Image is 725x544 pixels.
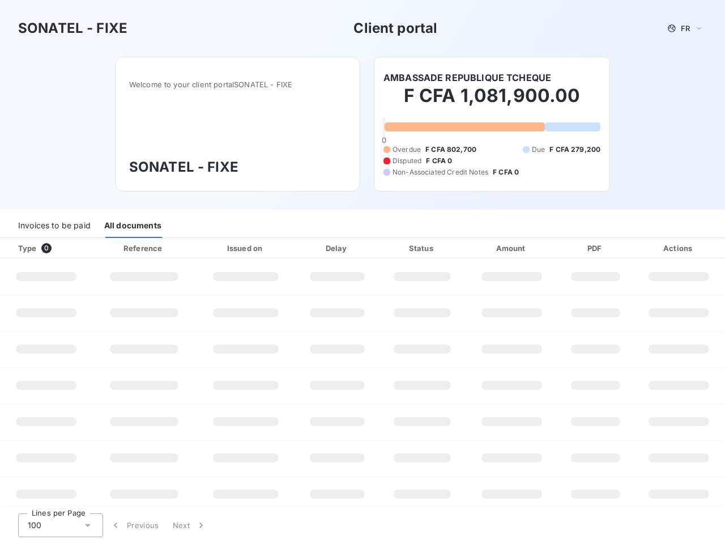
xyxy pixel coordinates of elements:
[28,520,41,531] span: 100
[123,244,162,253] div: Reference
[129,157,346,177] h3: SONATEL - FIXE
[468,243,556,254] div: Amount
[166,513,214,537] button: Next
[425,144,476,155] span: F CFA 802,700
[635,243,723,254] div: Actions
[198,243,293,254] div: Issued on
[18,214,91,238] div: Invoices to be paid
[393,144,421,155] span: Overdue
[103,513,166,537] button: Previous
[11,243,89,254] div: Type
[383,71,551,84] h6: AMBASSADE REPUBLIQUE TCHEQUE
[382,135,386,144] span: 0
[393,156,421,166] span: Disputed
[560,243,630,254] div: PDF
[104,214,161,238] div: All documents
[41,243,52,253] span: 0
[549,144,600,155] span: F CFA 279,200
[426,156,452,166] span: F CFA 0
[493,167,519,177] span: F CFA 0
[18,18,127,39] h3: SONATEL - FIXE
[298,243,377,254] div: Delay
[129,80,346,89] span: Welcome to your client portal SONATEL - FIXE
[681,24,690,33] span: FR
[353,18,437,39] h3: Client portal
[532,144,545,155] span: Due
[383,84,600,118] h2: F CFA 1,081,900.00
[393,167,488,177] span: Non-Associated Credit Notes
[381,243,463,254] div: Status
